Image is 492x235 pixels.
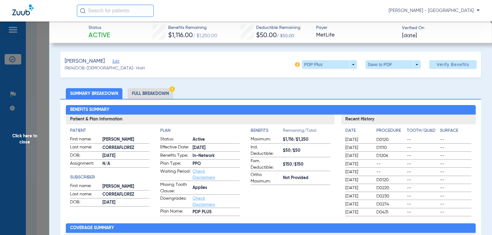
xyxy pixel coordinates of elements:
span: [DATE] [345,185,371,191]
span: D1206 [376,153,404,159]
span: D0220 [376,185,404,191]
span: [DATE] [345,169,371,175]
span: CORREAFLOREZ [102,191,150,198]
span: -- [440,185,471,191]
span: Maximum: [251,136,281,143]
span: $50.00 [256,32,277,39]
span: [DATE] [345,161,371,167]
button: Verify Benefits [429,60,477,69]
h4: Surface [440,127,471,134]
h4: Tooth/Quad [407,127,438,134]
span: [DATE] [345,201,371,207]
span: -- [440,201,471,207]
h4: Patient [70,127,150,134]
span: D0274 [376,201,404,207]
span: Missing Tooth Clause: [160,182,190,194]
span: Status: [160,136,190,143]
button: Save to PDF [366,60,421,69]
span: Ortho Maximum: [251,172,281,185]
span: / $50.00 [277,34,294,38]
span: Last name: [70,144,100,151]
span: -- [407,161,438,167]
span: First name: [70,183,100,190]
h4: Procedure [376,127,404,134]
span: DOB: [70,152,100,160]
span: [DATE] [345,137,371,143]
span: -- [440,169,471,175]
span: / $1,250.00 [193,33,217,38]
span: Last name: [70,191,100,198]
span: -- [440,153,471,159]
h4: Benefits [251,127,283,134]
span: N/A [102,161,150,167]
span: -- [376,169,404,175]
span: Status [89,25,110,31]
app-breakdown-title: Benefits [251,127,283,136]
span: -- [376,161,404,167]
span: Effective Date: [160,144,190,151]
span: $150/$150 [283,161,330,168]
app-breakdown-title: Date [345,127,371,136]
span: Applies [192,185,240,191]
span: Deductible Remaining [256,25,300,31]
h4: Date [345,127,371,134]
span: $50/$50 [283,147,330,154]
app-breakdown-title: Plan [160,127,240,134]
span: Edit [113,59,118,65]
span: Ind. Deductible: [251,144,281,157]
span: Verified On [402,25,482,31]
span: First name: [70,136,100,143]
span: -- [407,169,438,175]
span: -- [440,145,471,151]
span: [DATE] [102,199,150,206]
h2: Coverage Summary [66,223,476,233]
span: D1110 [376,145,404,151]
span: -- [407,201,438,207]
h2: Benefits Summary [66,105,476,115]
span: -- [407,177,438,183]
span: -- [440,193,471,199]
span: Downgrades: [160,195,190,208]
span: CORREAFLOREZ [102,145,150,151]
span: Plan Name: [160,208,190,216]
span: Fam. Deductible: [251,158,281,171]
img: Zuub Logo [12,5,34,15]
span: DOB: [70,199,100,206]
span: [PERSON_NAME] [102,136,150,143]
span: -- [407,145,438,151]
span: [DATE] [345,177,371,183]
span: -- [407,137,438,143]
span: Verify Benefits [437,62,469,67]
span: -- [407,193,438,199]
app-breakdown-title: Tooth/Quad [407,127,438,136]
span: Remaining/Total [283,127,330,136]
li: Full Breakdown [128,88,173,99]
h4: Subscriber [70,174,150,181]
span: D0230 [376,193,404,199]
span: Waiting Period: [160,168,190,181]
span: In-Network [192,153,240,159]
span: PPO [192,161,240,167]
span: [DATE] [345,193,371,199]
span: [PERSON_NAME] [102,183,150,190]
img: Search Icon [80,8,85,14]
span: PDP PLUS [192,209,240,215]
img: info-icon [295,62,300,67]
span: Benefits Remaining [168,25,217,31]
img: Hazard [169,86,175,92]
span: Assignment: [70,160,100,168]
span: D0120 [376,137,404,143]
a: Check Disclaimers [192,196,215,207]
span: D0431 [376,209,404,215]
input: Search for patients [77,5,154,17]
span: [DATE] [345,153,371,159]
span: Payer [316,25,396,31]
span: Active [89,31,110,40]
h3: Patient & Plan Information [66,115,335,124]
span: -- [440,137,471,143]
span: MetLife [316,31,396,39]
span: Plan Type: [160,160,190,168]
h3: Recent History [341,115,475,124]
span: Active [192,136,240,143]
